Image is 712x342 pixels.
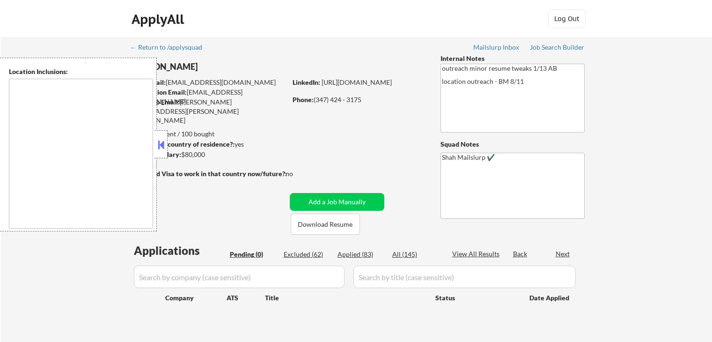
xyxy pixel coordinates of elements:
button: Log Out [548,9,586,28]
div: Pending (0) [230,250,277,259]
div: ATS [227,293,265,303]
div: ApplyAll [132,11,187,27]
div: Company [165,293,227,303]
div: ← Return to /applysquad [130,44,211,51]
a: ← Return to /applysquad [130,44,211,53]
strong: Phone: [293,96,314,104]
div: Title [265,293,426,303]
strong: LinkedIn: [293,78,320,86]
div: Mailslurp Inbox [473,44,520,51]
div: Squad Notes [440,140,585,149]
div: yes [131,140,284,149]
div: Date Applied [529,293,571,303]
div: Excluded (62) [284,250,330,259]
div: 83 sent / 100 bought [131,129,286,139]
input: Search by company (case sensitive) [134,266,345,288]
button: Download Resume [291,214,360,235]
div: View All Results [452,249,502,259]
div: Location Inclusions: [9,67,153,76]
div: Applied (83) [338,250,384,259]
div: Status [435,289,516,306]
a: [URL][DOMAIN_NAME] [322,78,392,86]
a: Mailslurp Inbox [473,44,520,53]
div: Next [556,249,571,259]
div: (347) 424 - 3175 [293,95,425,104]
div: Back [513,249,528,259]
div: All (145) [392,250,439,259]
button: Add a Job Manually [290,193,384,211]
div: [EMAIL_ADDRESS][DOMAIN_NAME] [132,78,286,87]
div: [EMAIL_ADDRESS][DOMAIN_NAME] [132,88,286,106]
div: Applications [134,245,227,256]
div: $80,000 [131,150,286,159]
div: Job Search Builder [530,44,585,51]
strong: Can work in country of residence?: [131,140,235,148]
div: Internal Notes [440,54,585,63]
div: [PERSON_NAME] [131,61,323,73]
div: no [286,169,312,178]
strong: Will need Visa to work in that country now/future?: [131,170,287,178]
div: [PERSON_NAME][EMAIL_ADDRESS][PERSON_NAME][DOMAIN_NAME] [131,97,286,125]
input: Search by title (case sensitive) [353,266,576,288]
